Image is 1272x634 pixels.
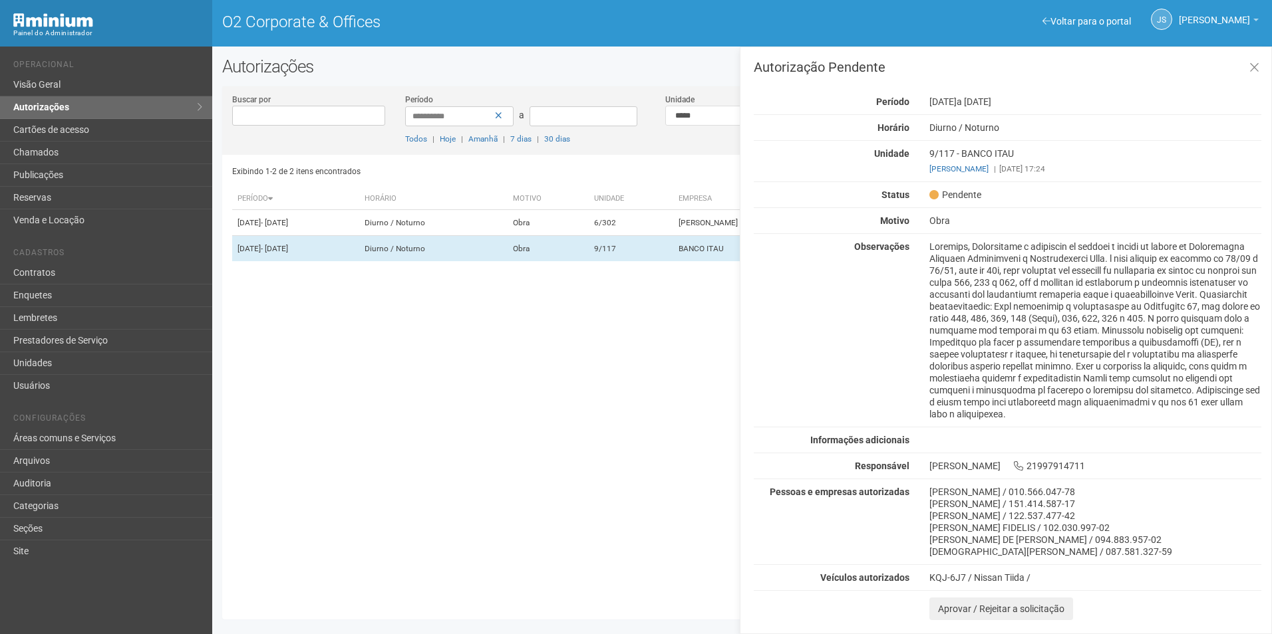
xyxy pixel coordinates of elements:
[881,189,909,200] strong: Status
[929,572,1261,583] div: KQJ-6J7 / Nissan Tiida /
[929,510,1261,522] div: [PERSON_NAME] / 122.537.477-42
[222,13,732,31] h1: O2 Corporate & Offices
[673,188,921,210] th: Empresa
[222,56,1262,76] h2: Autorizações
[510,134,532,144] a: 7 dias
[957,96,991,107] span: a [DATE]
[232,188,359,210] th: Período
[673,236,921,262] td: BANCO ITAU
[503,134,505,144] span: |
[854,241,909,252] strong: Observações
[232,210,359,236] td: [DATE]
[232,236,359,262] td: [DATE]
[929,534,1261,546] div: [PERSON_NAME] DE [PERSON_NAME] / 094.883.957-02
[876,96,909,107] strong: Período
[994,164,996,173] span: |
[13,60,202,74] li: Operacional
[665,94,695,106] label: Unidade
[261,218,288,227] span: - [DATE]
[1042,16,1131,27] a: Voltar para o portal
[929,486,1261,498] div: [PERSON_NAME] / 010.566.047-78
[359,210,508,236] td: Diurno / Noturno
[261,244,288,253] span: - [DATE]
[13,248,202,262] li: Cadastros
[508,188,589,210] th: Motivo
[544,134,570,144] a: 30 dias
[929,498,1261,510] div: [PERSON_NAME] / 151.414.587-17
[440,134,456,144] a: Hoje
[468,134,498,144] a: Amanhã
[359,236,508,262] td: Diurno / Noturno
[877,122,909,133] strong: Horário
[589,210,673,236] td: 6/302
[754,60,1261,74] h3: Autorização Pendente
[929,163,1261,175] div: [DATE] 17:24
[589,188,673,210] th: Unidade
[537,134,539,144] span: |
[929,164,989,173] a: [PERSON_NAME]
[359,188,508,210] th: Horário
[1151,9,1172,30] a: JS
[919,122,1271,134] div: Diurno / Noturno
[673,210,921,236] td: [PERSON_NAME] ADVOGADOS
[508,236,589,262] td: Obra
[519,110,524,120] span: a
[13,27,202,39] div: Painel do Administrador
[919,215,1271,227] div: Obra
[820,572,909,583] strong: Veículos autorizados
[1179,17,1259,27] a: [PERSON_NAME]
[919,96,1271,108] div: [DATE]
[405,94,433,106] label: Período
[929,522,1261,534] div: [PERSON_NAME] FIDELIS / 102.030.997-02
[13,13,93,27] img: Minium
[432,134,434,144] span: |
[929,189,981,201] span: Pendente
[13,413,202,427] li: Configurações
[508,210,589,236] td: Obra
[929,546,1261,558] div: [DEMOGRAPHIC_DATA][PERSON_NAME] / 087.581.327-59
[880,215,909,226] strong: Motivo
[770,486,909,497] strong: Pessoas e empresas autorizadas
[855,461,909,471] strong: Responsável
[405,134,427,144] a: Todos
[232,161,738,181] div: Exibindo 1-2 de 2 itens encontrados
[929,597,1073,620] button: Aprovar / Rejeitar a solicitação
[461,134,463,144] span: |
[810,435,909,445] strong: Informações adicionais
[919,241,1271,420] div: Loremips, Dolorsitame c adipiscin el seddoei t incidi ut labore et Doloremagna Aliquaen Adminimve...
[919,148,1271,175] div: 9/117 - BANCO ITAU
[1179,2,1250,25] span: Jeferson Souza
[232,94,271,106] label: Buscar por
[919,460,1271,472] div: [PERSON_NAME] 21997914711
[874,148,909,159] strong: Unidade
[589,236,673,262] td: 9/117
